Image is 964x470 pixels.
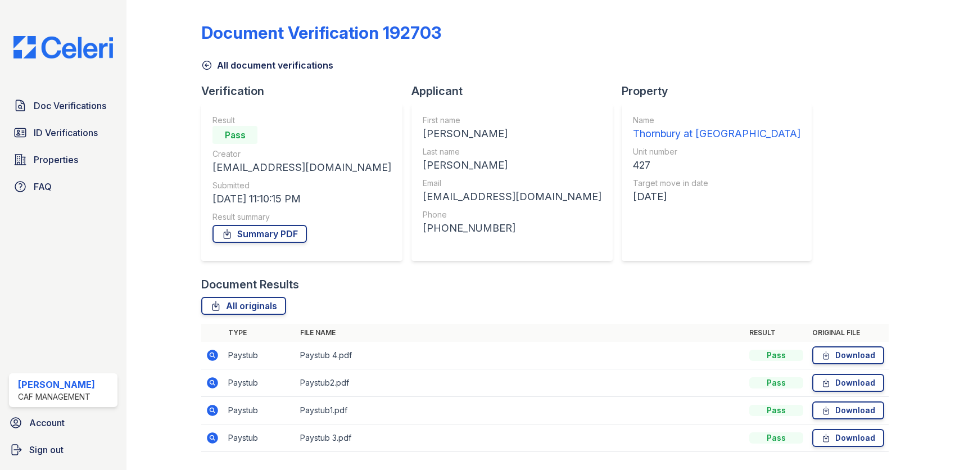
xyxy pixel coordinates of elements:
[633,146,800,157] div: Unit number
[423,146,601,157] div: Last name
[296,369,745,397] td: Paystub2.pdf
[212,191,391,207] div: [DATE] 11:10:15 PM
[212,211,391,223] div: Result summary
[224,369,296,397] td: Paystub
[423,126,601,142] div: [PERSON_NAME]
[18,378,95,391] div: [PERSON_NAME]
[812,429,884,447] a: Download
[423,189,601,205] div: [EMAIL_ADDRESS][DOMAIN_NAME]
[917,425,953,459] iframe: chat widget
[9,94,117,117] a: Doc Verifications
[201,22,441,43] div: Document Verification 192703
[633,178,800,189] div: Target move in date
[212,180,391,191] div: Submitted
[212,225,307,243] a: Summary PDF
[749,432,803,444] div: Pass
[633,115,800,126] div: Name
[423,157,601,173] div: [PERSON_NAME]
[224,324,296,342] th: Type
[812,374,884,392] a: Download
[34,180,52,193] span: FAQ
[212,115,391,126] div: Result
[34,99,106,112] span: Doc Verifications
[34,153,78,166] span: Properties
[622,83,821,99] div: Property
[423,209,601,220] div: Phone
[201,83,411,99] div: Verification
[633,126,800,142] div: Thornbury at [GEOGRAPHIC_DATA]
[296,342,745,369] td: Paystub 4.pdf
[9,148,117,171] a: Properties
[29,443,64,457] span: Sign out
[411,83,622,99] div: Applicant
[296,324,745,342] th: File name
[212,126,257,144] div: Pass
[4,412,122,434] a: Account
[4,36,122,58] img: CE_Logo_Blue-a8612792a0a2168367f1c8372b55b34899dd931a85d93a1a3d3e32e68fde9ad4.png
[423,220,601,236] div: [PHONE_NUMBER]
[212,148,391,160] div: Creator
[749,350,803,361] div: Pass
[633,189,800,205] div: [DATE]
[34,126,98,139] span: ID Verifications
[9,121,117,144] a: ID Verifications
[224,342,296,369] td: Paystub
[212,160,391,175] div: [EMAIL_ADDRESS][DOMAIN_NAME]
[745,324,808,342] th: Result
[633,115,800,142] a: Name Thornbury at [GEOGRAPHIC_DATA]
[812,401,884,419] a: Download
[423,115,601,126] div: First name
[296,424,745,452] td: Paystub 3.pdf
[201,277,299,292] div: Document Results
[18,391,95,403] div: CAF Management
[812,346,884,364] a: Download
[201,297,286,315] a: All originals
[749,377,803,388] div: Pass
[808,324,889,342] th: Original file
[9,175,117,198] a: FAQ
[224,424,296,452] td: Paystub
[224,397,296,424] td: Paystub
[749,405,803,416] div: Pass
[4,439,122,461] a: Sign out
[296,397,745,424] td: Paystub1.pdf
[633,157,800,173] div: 427
[423,178,601,189] div: Email
[29,416,65,430] span: Account
[201,58,333,72] a: All document verifications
